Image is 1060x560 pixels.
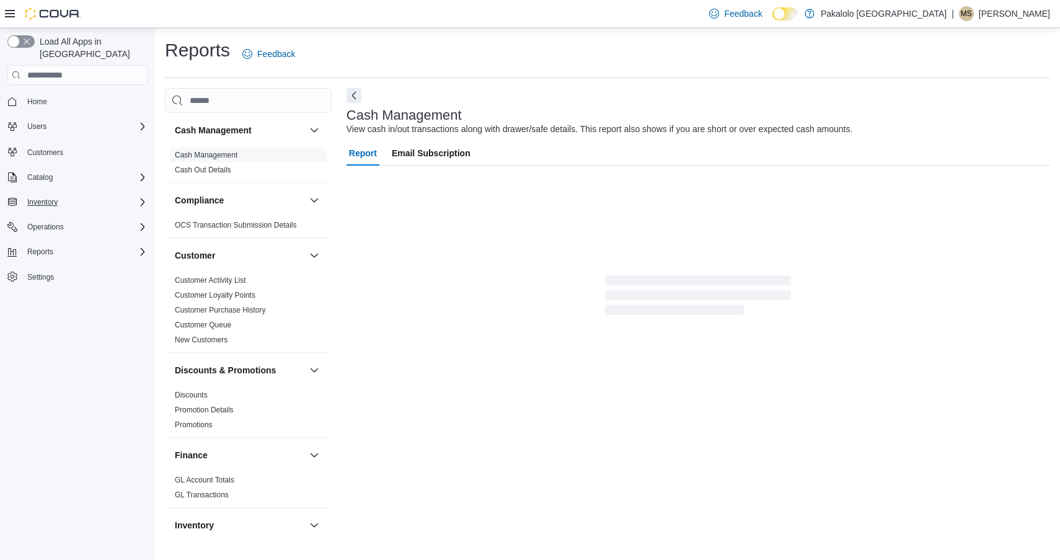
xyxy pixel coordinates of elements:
a: Cash Management [175,151,237,159]
a: Settings [22,270,59,285]
span: Loading [605,278,791,318]
a: Feedback [704,1,767,26]
div: View cash in/out transactions along with drawer/safe details. This report also shows if you are s... [347,123,853,136]
button: Operations [22,220,69,234]
a: OCS Transaction Submission Details [175,221,297,229]
h3: Compliance [175,194,224,207]
button: Finance [307,448,322,463]
span: Settings [27,272,54,282]
span: MS [961,6,972,21]
button: Catalog [22,170,58,185]
a: Discounts [175,391,208,399]
a: Customers [22,145,68,160]
button: Operations [2,218,152,236]
button: Home [2,92,152,110]
button: Settings [2,268,152,286]
button: Inventory [2,193,152,211]
span: Inventory [27,197,58,207]
nav: Complex example [7,87,148,318]
div: Customer [165,273,332,352]
a: Feedback [237,42,300,66]
span: Operations [22,220,148,234]
a: Customer Activity List [175,276,246,285]
span: Users [22,119,148,134]
h3: Discounts & Promotions [175,364,276,376]
button: Inventory [22,195,63,210]
a: Promotion Details [175,406,234,414]
div: Finance [165,473,332,507]
button: Inventory [307,518,322,533]
button: Inventory [175,519,304,531]
button: Next [347,88,361,103]
span: Customers [22,144,148,159]
span: Dark Mode [772,20,773,21]
input: Dark Mode [772,7,798,20]
span: Load All Apps in [GEOGRAPHIC_DATA] [35,35,148,60]
a: Customer Loyalty Points [175,291,255,300]
span: Catalog [27,172,53,182]
h3: Finance [175,449,208,461]
button: Users [22,119,51,134]
a: Home [22,94,52,109]
h3: Inventory [175,519,214,531]
span: Feedback [257,48,295,60]
button: Compliance [175,194,304,207]
button: Customer [307,248,322,263]
div: Cash Management [165,148,332,182]
span: Inventory [22,195,148,210]
span: Home [22,94,148,109]
button: Cash Management [307,123,322,138]
span: Settings [22,269,148,285]
span: Customers [27,148,63,158]
button: Users [2,118,152,135]
button: Compliance [307,193,322,208]
a: Promotions [175,420,213,429]
div: Michael Saikaley [959,6,974,21]
p: [PERSON_NAME] [979,6,1050,21]
img: Cova [25,7,81,20]
a: New Customers [175,336,227,344]
h1: Reports [165,38,230,63]
p: | [952,6,954,21]
h3: Cash Management [347,108,462,123]
button: Cash Management [175,124,304,136]
span: Email Subscription [392,141,470,166]
span: Reports [22,244,148,259]
a: Cash Out Details [175,166,231,174]
h3: Cash Management [175,124,252,136]
button: Reports [22,244,58,259]
p: Pakalolo [GEOGRAPHIC_DATA] [821,6,947,21]
a: Customer Queue [175,321,231,329]
span: Feedback [724,7,762,20]
span: Report [349,141,377,166]
button: Finance [175,449,304,461]
button: Customers [2,143,152,161]
span: Users [27,122,46,131]
a: Customer Purchase History [175,306,266,314]
button: Discounts & Promotions [175,364,304,376]
a: GL Transactions [175,491,229,499]
span: Home [27,97,47,107]
div: Discounts & Promotions [165,388,332,437]
span: Reports [27,247,53,257]
button: Catalog [2,169,152,186]
button: Customer [175,249,304,262]
span: Catalog [22,170,148,185]
button: Reports [2,243,152,260]
button: Discounts & Promotions [307,363,322,378]
span: Operations [27,222,64,232]
div: Compliance [165,218,332,238]
a: GL Account Totals [175,476,234,484]
h3: Customer [175,249,215,262]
